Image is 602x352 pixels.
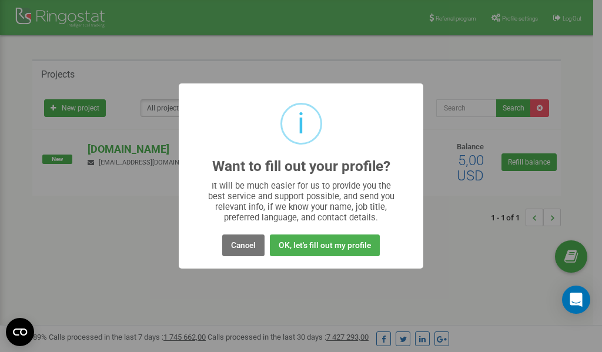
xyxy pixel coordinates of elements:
button: Cancel [222,234,265,256]
div: i [297,105,305,143]
button: OK, let's fill out my profile [270,234,380,256]
div: It will be much easier for us to provide you the best service and support possible, and send you ... [202,180,400,223]
button: Open CMP widget [6,318,34,346]
h2: Want to fill out your profile? [212,159,390,175]
div: Open Intercom Messenger [562,286,590,314]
